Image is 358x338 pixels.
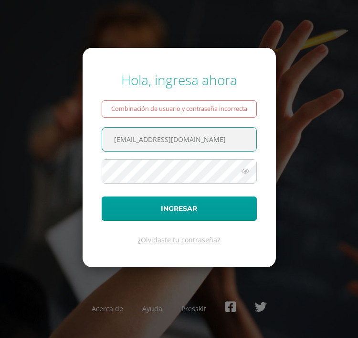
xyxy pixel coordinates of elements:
button: Ingresar [102,196,257,221]
a: Presskit [181,304,206,313]
a: Ayuda [142,304,162,313]
input: Correo electrónico o usuario [102,128,256,151]
div: Combinación de usuario y contraseña incorrecta [102,100,257,118]
div: Hola, ingresa ahora [102,71,257,89]
a: Acerca de [92,304,123,313]
a: ¿Olvidaste tu contraseña? [138,235,220,244]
